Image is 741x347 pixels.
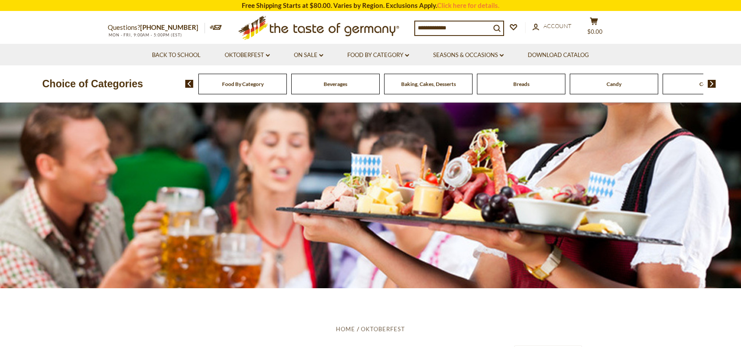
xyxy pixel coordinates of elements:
a: Breads [513,81,529,87]
a: [PHONE_NUMBER] [140,23,198,31]
img: previous arrow [185,80,194,88]
img: next arrow [708,80,716,88]
a: Oktoberfest [225,50,270,60]
a: Baking, Cakes, Desserts [401,81,456,87]
a: Click here for details. [437,1,499,9]
a: Candy [607,81,621,87]
span: Account [543,22,572,29]
button: $0.00 [581,17,607,39]
a: Food By Category [347,50,409,60]
a: Back to School [152,50,201,60]
a: Account [533,21,572,31]
a: Seasons & Occasions [433,50,504,60]
a: Home [336,326,355,333]
a: Food By Category [222,81,264,87]
a: Download Catalog [528,50,589,60]
a: Beverages [324,81,347,87]
p: Questions? [108,22,205,33]
a: On Sale [294,50,323,60]
span: MON - FRI, 9:00AM - 5:00PM (EST) [108,32,182,37]
a: Cereal [699,81,714,87]
span: $0.00 [587,28,603,35]
a: Oktoberfest [361,326,405,333]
